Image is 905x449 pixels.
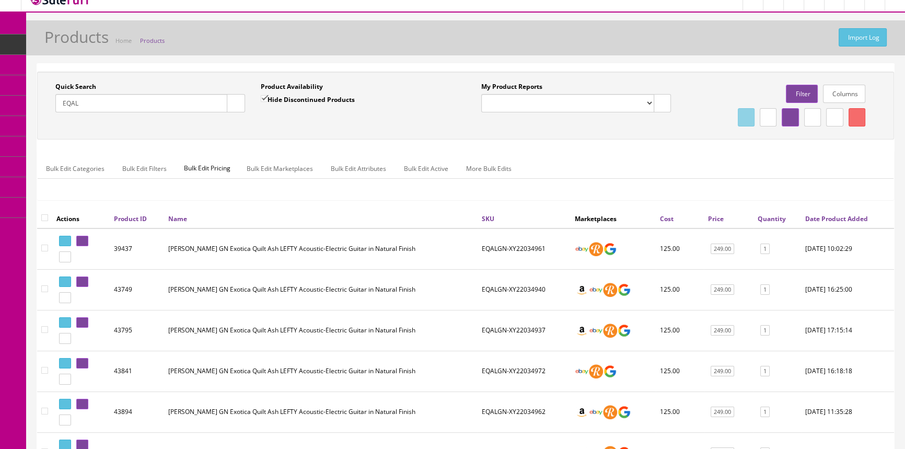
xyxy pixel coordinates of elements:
[176,158,238,178] span: Bulk Edit Pricing
[575,283,589,297] img: amazon
[786,85,817,103] a: Filter
[603,324,617,338] img: reverb
[839,28,887,47] a: Import Log
[55,94,227,112] input: Search
[110,269,164,310] td: 43749
[801,392,894,432] td: 2025-09-12 11:35:28
[801,228,894,270] td: 2024-08-01 10:02:29
[758,214,786,223] a: Quantity
[140,37,165,44] a: Products
[656,310,704,351] td: 125.00
[711,366,734,377] a: 249.00
[656,269,704,310] td: 125.00
[711,284,734,295] a: 249.00
[115,37,132,44] a: Home
[164,269,478,310] td: Dean EQAL GN Exotica Quilt Ash LEFTY Acoustic-Electric Guitar in Natural Finish
[478,310,571,351] td: EQALGN-XY22034937
[603,242,617,256] img: google_shopping
[760,325,770,336] a: 1
[656,392,704,432] td: 125.00
[396,158,457,179] a: Bulk Edit Active
[660,214,674,223] a: Cost
[617,405,631,419] img: google_shopping
[656,351,704,392] td: 125.00
[110,392,164,432] td: 43894
[617,324,631,338] img: google_shopping
[261,82,323,91] label: Product Availability
[261,94,355,105] label: Hide Discontinued Products
[478,228,571,270] td: EQALGN-XY22034961
[801,269,894,310] td: 2025-08-29 16:25:00
[589,324,603,338] img: ebay
[589,283,603,297] img: ebay
[52,209,110,228] th: Actions
[760,366,770,377] a: 1
[711,244,734,255] a: 249.00
[589,242,603,256] img: reverb
[571,209,656,228] th: Marketplaces
[55,82,96,91] label: Quick Search
[478,392,571,432] td: EQALGN-XY22034962
[617,283,631,297] img: google_shopping
[801,310,894,351] td: 2025-09-04 17:15:14
[164,392,478,432] td: Dean EQAL GN Exotica Quilt Ash LEFTY Acoustic-Electric Guitar in Natural Finish
[164,351,478,392] td: Dean EQAL GN Exotica Quilt Ash LEFTY Acoustic-Electric Guitar in Natural Finish
[110,310,164,351] td: 43795
[656,228,704,270] td: 125.00
[110,228,164,270] td: 39437
[575,324,589,338] img: amazon
[708,214,724,223] a: Price
[44,28,109,45] h1: Products
[575,405,589,419] img: amazon
[478,269,571,310] td: EQALGN-XY22034940
[114,214,147,223] a: Product ID
[760,407,770,418] a: 1
[322,158,395,179] a: Bulk Edit Attributes
[481,82,542,91] label: My Product Reports
[482,214,494,223] a: SKU
[114,158,175,179] a: Bulk Edit Filters
[164,228,478,270] td: Dean EQAL GN Exotica Quilt Ash LEFTY Acoustic-Electric Guitar in Natural Finish
[168,214,187,223] a: Name
[261,95,268,102] input: Hide Discontinued Products
[760,244,770,255] a: 1
[801,351,894,392] td: 2025-09-09 16:18:18
[238,158,321,179] a: Bulk Edit Marketplaces
[164,310,478,351] td: Dean EQAL GN Exotica Quilt Ash LEFTY Acoustic-Electric Guitar in Natural Finish
[603,283,617,297] img: reverb
[603,405,617,419] img: reverb
[589,405,603,419] img: ebay
[38,158,113,179] a: Bulk Edit Categories
[575,364,589,378] img: ebay
[603,364,617,378] img: google_shopping
[458,158,520,179] a: More Bulk Edits
[711,325,734,336] a: 249.00
[760,284,770,295] a: 1
[805,214,868,223] a: Date Product Added
[589,364,603,378] img: reverb
[823,85,865,103] a: Columns
[110,351,164,392] td: 43841
[711,407,734,418] a: 249.00
[575,242,589,256] img: ebay
[478,351,571,392] td: EQALGN-XY22034972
